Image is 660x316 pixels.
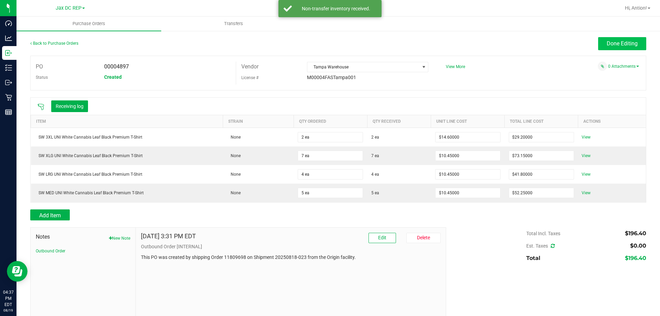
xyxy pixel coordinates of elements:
[104,74,122,80] span: Created
[436,132,500,142] input: $0.00000
[436,151,500,161] input: $0.00000
[16,17,161,31] a: Purchase Orders
[104,63,129,70] span: 00004897
[5,64,12,71] inline-svg: Inventory
[141,243,441,250] p: Outbound Order [INTERNAL]
[141,233,196,240] h4: [DATE] 3:31 PM EDT
[598,37,646,50] button: Done Editing
[35,134,219,140] div: SW 3XL UNI White Cannabis Leaf Black Premium T-Shirt
[371,153,379,159] span: 7 ea
[625,5,647,11] span: Hi, Antion!
[294,115,367,128] th: Qty Ordered
[227,172,241,177] span: None
[436,170,500,179] input: $0.00000
[371,171,379,177] span: 4 ea
[36,62,43,72] label: PO
[296,5,376,12] div: Non-transfer inventory received.
[607,40,638,47] span: Done Editing
[378,235,386,240] span: Edit
[598,62,607,71] span: Attach a document
[630,242,646,249] span: $0.00
[608,64,639,69] a: 0 Attachments
[35,153,219,159] div: SW XLG UNI White Cannabis Leaf Black Premium T-Shirt
[31,115,223,128] th: Item
[223,115,294,128] th: Strain
[509,188,574,198] input: $0.00000
[109,235,130,241] button: New Note
[298,132,363,142] input: 0 ea
[7,261,27,282] iframe: Resource center
[227,153,241,158] span: None
[578,115,646,128] th: Actions
[35,190,219,196] div: SW MED UNI White Cannabis Leaf Black Premium T-Shirt
[5,79,12,86] inline-svg: Outbound
[579,170,593,178] span: View
[509,170,574,179] input: $0.00000
[5,35,12,42] inline-svg: Analytics
[30,41,78,46] a: Back to Purchase Orders
[417,235,430,240] span: Delete
[35,171,219,177] div: SW LRG UNI White Cannabis Leaf Black Premium T-Shirt
[625,255,646,261] span: $196.40
[307,75,356,80] span: M00004FASTampa001
[241,62,258,72] label: Vendor
[526,243,555,249] span: Est. Taxes
[371,134,379,140] span: 2 ea
[241,73,258,83] label: License #
[446,64,465,69] a: View More
[30,209,70,220] button: Add Item
[161,17,306,31] a: Transfers
[307,62,419,72] span: Tampa Warehouse
[579,152,593,160] span: View
[3,308,13,313] p: 08/19
[526,255,540,261] span: Total
[406,233,441,243] button: Delete
[368,233,396,243] button: Edit
[579,133,593,141] span: View
[5,94,12,101] inline-svg: Retail
[63,21,114,27] span: Purchase Orders
[3,289,13,308] p: 04:37 PM EDT
[39,212,61,219] span: Add Item
[431,115,505,128] th: Unit Line Cost
[298,188,363,198] input: 0 ea
[526,231,560,236] span: Total Incl. Taxes
[56,5,81,11] span: Jax DC REP
[5,109,12,116] inline-svg: Reports
[509,132,574,142] input: $0.00000
[141,254,441,261] p: This PO was created by shipping Order 11809698 on Shipment 20250818-023 from the Origin facility.
[51,100,88,112] button: Receiving log
[36,233,130,241] span: Notes
[36,248,65,254] button: Outbound Order
[436,188,500,198] input: $0.00000
[579,189,593,197] span: View
[371,190,379,196] span: 5 ea
[298,170,363,179] input: 0 ea
[215,21,252,27] span: Transfers
[227,135,241,140] span: None
[505,115,578,128] th: Total Line Cost
[227,190,241,195] span: None
[37,103,44,110] span: Scan packages to receive
[625,230,646,237] span: $196.40
[5,50,12,56] inline-svg: Inbound
[298,151,363,161] input: 0 ea
[509,151,574,161] input: $0.00000
[5,20,12,27] inline-svg: Dashboard
[367,115,431,128] th: Qty Received
[36,72,48,83] label: Status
